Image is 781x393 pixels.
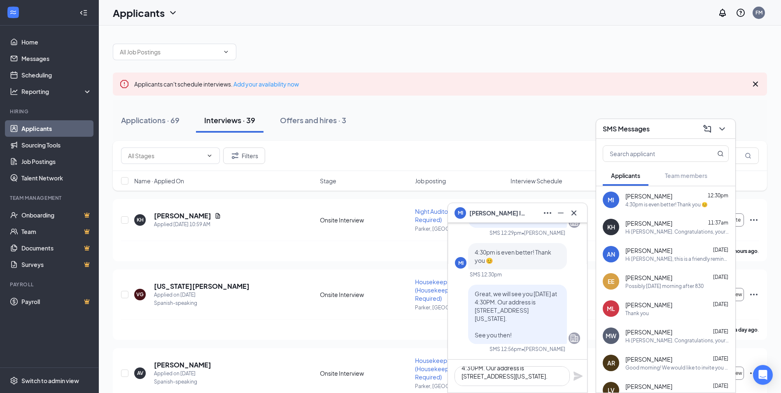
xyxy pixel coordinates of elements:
[625,301,672,309] span: [PERSON_NAME]
[718,8,727,18] svg: Notifications
[625,310,649,317] div: Thank you
[702,124,712,134] svg: ComposeMessage
[543,208,553,218] svg: Ellipses
[154,220,221,229] div: Applied [DATE] 10:59 AM
[113,6,165,20] h1: Applicants
[320,290,410,299] div: Onsite Interview
[607,304,615,313] div: ML
[625,192,672,200] span: [PERSON_NAME]
[608,277,614,285] div: EE
[320,177,336,185] span: Stage
[573,371,583,381] button: Plane
[21,67,92,83] a: Scheduling
[21,256,92,273] a: SurveysCrown
[736,8,746,18] svg: QuestionInfo
[569,333,579,343] svg: Company
[625,274,672,282] span: [PERSON_NAME]
[21,170,92,186] a: Talent Network
[717,150,724,157] svg: MagnifyingGlass
[415,383,505,390] p: Parker, [GEOGRAPHIC_DATA]
[625,201,708,208] div: 4:30pm is even better! Thank you 😊
[168,8,178,18] svg: ChevronDown
[21,137,92,153] a: Sourcing Tools
[475,248,551,264] span: 4:30pm is even better! Thank you 😊
[608,196,614,204] div: MI
[214,213,221,219] svg: Document
[511,177,562,185] span: Interview Schedule
[206,152,213,159] svg: ChevronDown
[21,153,92,170] a: Job Postings
[21,207,92,223] a: OnboardingCrown
[128,151,203,160] input: All Stages
[415,225,505,232] p: Parker, [GEOGRAPHIC_DATA]
[120,47,219,56] input: All Job Postings
[21,50,92,67] a: Messages
[713,247,728,253] span: [DATE]
[154,211,211,220] h5: [PERSON_NAME]
[625,337,729,344] div: Hi [PERSON_NAME]. Congratulations, your meeting with Springhill Suites Marriott for Night Auditor...
[569,208,579,218] svg: Cross
[415,357,500,381] span: Housekeeping Lead Supervisor (Housekeeping Experience Required)
[625,328,672,336] span: [PERSON_NAME]
[625,364,729,371] div: Good morning! We would like to invite you to interview for the full time Night Audit position at ...
[415,278,500,302] span: Housekeeping Lead Supervisor (Housekeeping Experience Required)
[233,80,299,88] a: Add your availability now
[611,172,640,179] span: Applicants
[223,49,229,55] svg: ChevronDown
[154,282,249,291] h5: [US_STATE][PERSON_NAME]
[749,368,759,378] svg: Ellipses
[21,240,92,256] a: DocumentsCrown
[625,355,672,363] span: [PERSON_NAME]
[10,377,18,385] svg: Settings
[21,120,92,137] a: Applicants
[21,87,92,96] div: Reporting
[204,115,255,125] div: Interviews · 39
[137,216,144,223] div: KH
[730,248,758,254] b: 2 hours ago
[21,223,92,240] a: TeamCrown
[751,79,760,89] svg: Cross
[415,208,484,223] span: Night Auditor (Experience Required)
[625,219,672,227] span: [PERSON_NAME]
[9,8,17,16] svg: WorkstreamLogo
[79,9,88,17] svg: Collapse
[554,206,567,220] button: Minimize
[10,108,90,115] div: Hiring
[755,9,762,16] div: FM
[522,346,565,353] span: • [PERSON_NAME]
[541,206,554,220] button: Ellipses
[415,177,446,185] span: Job posting
[10,194,90,201] div: Team Management
[121,115,180,125] div: Applications · 69
[10,87,18,96] svg: Analysis
[230,151,240,161] svg: Filter
[21,34,92,50] a: Home
[320,216,410,224] div: Onsite Interview
[136,291,144,298] div: VG
[134,80,299,88] span: Applicants can't schedule interviews.
[625,283,704,290] div: Possibly [DATE] morning after 830
[134,177,184,185] span: Name · Applied On
[490,229,522,236] div: SMS 12:29pm
[469,208,527,218] span: [PERSON_NAME] Ivory
[749,290,759,299] svg: Ellipses
[223,147,265,164] button: Filter Filters
[606,332,616,340] div: MW
[154,299,249,307] div: Spanish-speaking
[522,229,565,236] span: • [PERSON_NAME]
[607,359,615,367] div: AR
[713,301,728,307] span: [DATE]
[556,208,566,218] svg: Minimize
[607,223,615,231] div: KH
[753,365,773,385] div: Open Intercom Messenger
[708,220,728,226] span: 11:37am
[458,260,464,267] div: MI
[280,115,346,125] div: Offers and hires · 3
[701,122,714,136] button: ComposeMessage
[21,377,79,385] div: Switch to admin view
[607,250,615,258] div: AN
[734,327,758,333] b: a day ago
[415,304,505,311] p: Parker, [GEOGRAPHIC_DATA]
[713,328,728,335] span: [DATE]
[603,124,650,133] h3: SMS Messages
